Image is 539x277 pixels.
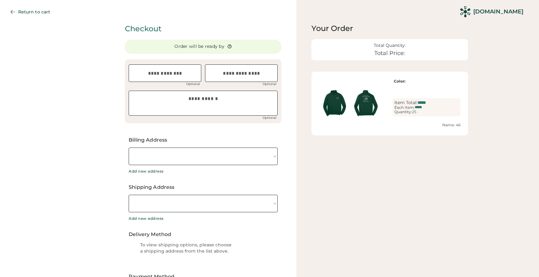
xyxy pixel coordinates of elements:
div: Name: 46 [319,123,460,128]
div: Quantity: [394,110,412,114]
strong: Color: [394,79,405,83]
img: generate-image [319,88,350,119]
div: Add new address [129,216,164,221]
img: Rendered Logo - Screens [460,6,471,17]
div: Order will be ready by [174,43,224,50]
div: Your Order [311,23,468,33]
img: yH5BAEAAAAALAAAAAABAAEAAAIBRAA7 [129,244,136,252]
div: Item Total: [394,100,418,105]
div: Delivery Method [129,231,278,238]
div: Add new address [129,169,164,174]
div: Optional [261,116,278,119]
div: Checkout [125,23,281,34]
div: Total Quantity: [374,43,406,48]
div: [DOMAIN_NAME] [473,8,523,16]
div: Total Price: [374,50,405,57]
div: Each Item: [394,105,415,110]
div: Optional [261,83,278,86]
img: generate-image [350,88,382,119]
div: Billing Address [129,136,278,144]
div: To view shipping options, please choose a shipping address from the list above. [140,242,233,254]
div: Shipping Address [129,184,278,191]
button: Return to cart [5,6,58,18]
div: 25 [412,110,416,114]
div: Optional [185,83,201,86]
